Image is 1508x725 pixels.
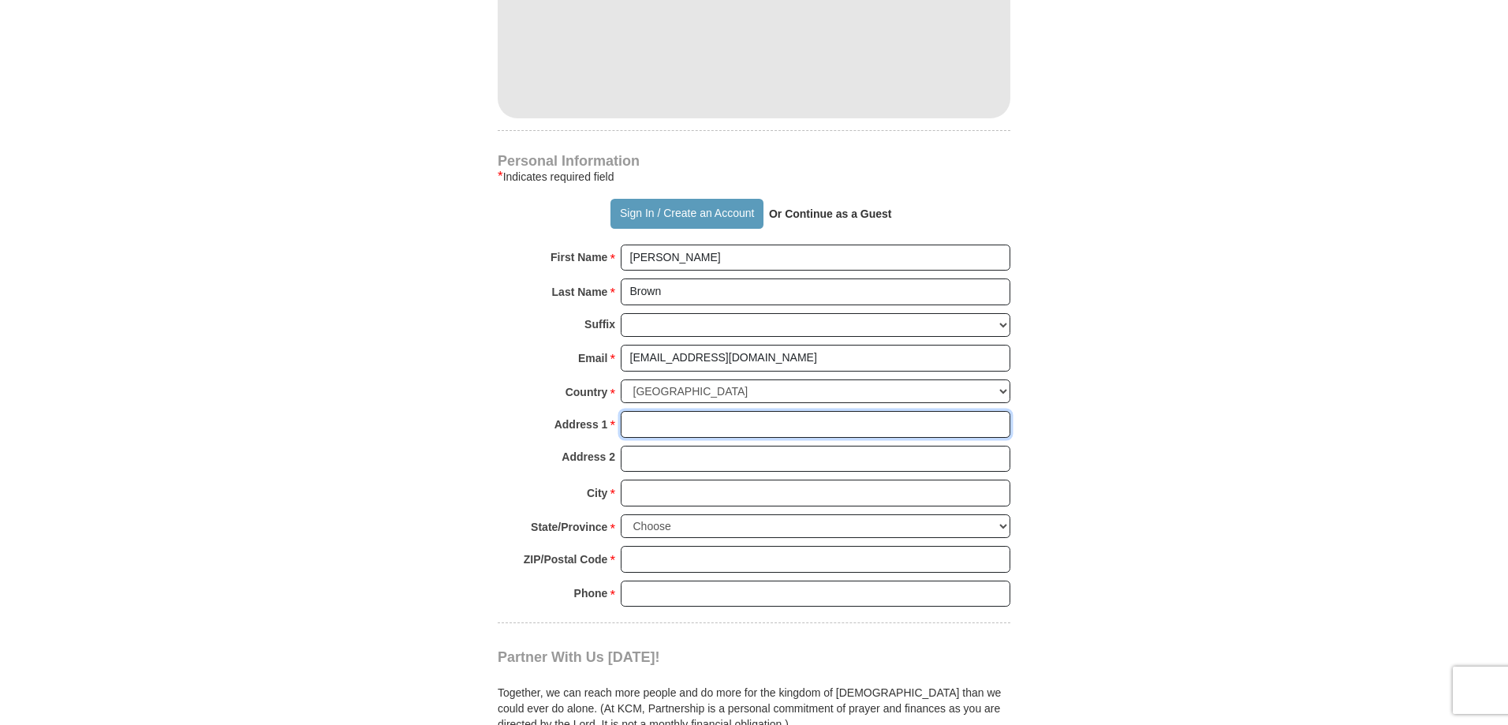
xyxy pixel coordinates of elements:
strong: City [587,482,607,504]
button: Sign In / Create an Account [610,199,763,229]
strong: Email [578,347,607,369]
strong: Address 2 [562,446,615,468]
strong: First Name [551,246,607,268]
strong: State/Province [531,516,607,538]
strong: Country [565,381,608,403]
span: Partner With Us [DATE]! [498,649,660,665]
strong: Last Name [552,281,608,303]
h4: Personal Information [498,155,1010,167]
strong: Phone [574,582,608,604]
strong: Suffix [584,313,615,335]
strong: Address 1 [554,413,608,435]
div: Indicates required field [498,167,1010,186]
strong: ZIP/Postal Code [524,548,608,570]
strong: Or Continue as a Guest [769,207,892,220]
